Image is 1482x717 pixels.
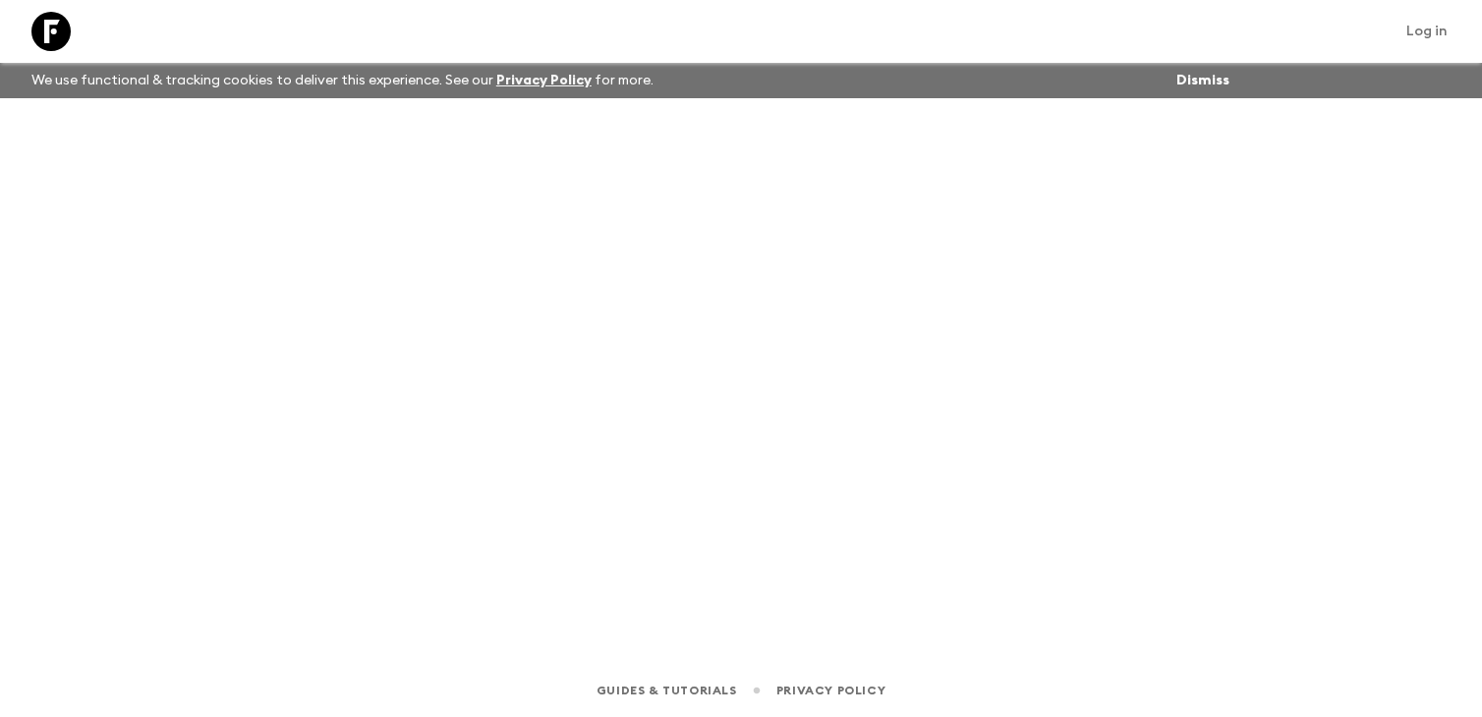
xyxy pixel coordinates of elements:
a: Guides & Tutorials [597,680,737,701]
button: Dismiss [1171,67,1234,94]
p: We use functional & tracking cookies to deliver this experience. See our for more. [24,63,661,98]
a: Log in [1396,18,1458,45]
a: Privacy Policy [776,680,885,701]
a: Privacy Policy [496,74,592,87]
